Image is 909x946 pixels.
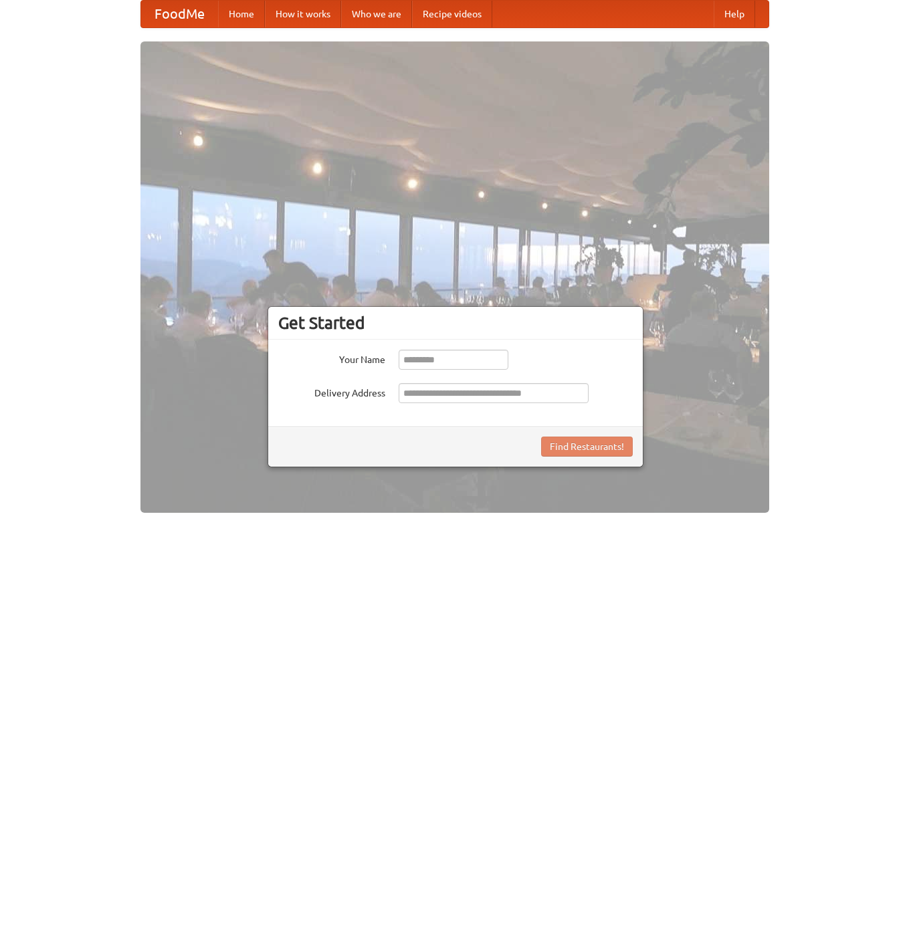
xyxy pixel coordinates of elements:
[278,383,385,400] label: Delivery Address
[341,1,412,27] a: Who we are
[218,1,265,27] a: Home
[265,1,341,27] a: How it works
[278,350,385,366] label: Your Name
[141,1,218,27] a: FoodMe
[541,437,633,457] button: Find Restaurants!
[278,313,633,333] h3: Get Started
[714,1,755,27] a: Help
[412,1,492,27] a: Recipe videos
